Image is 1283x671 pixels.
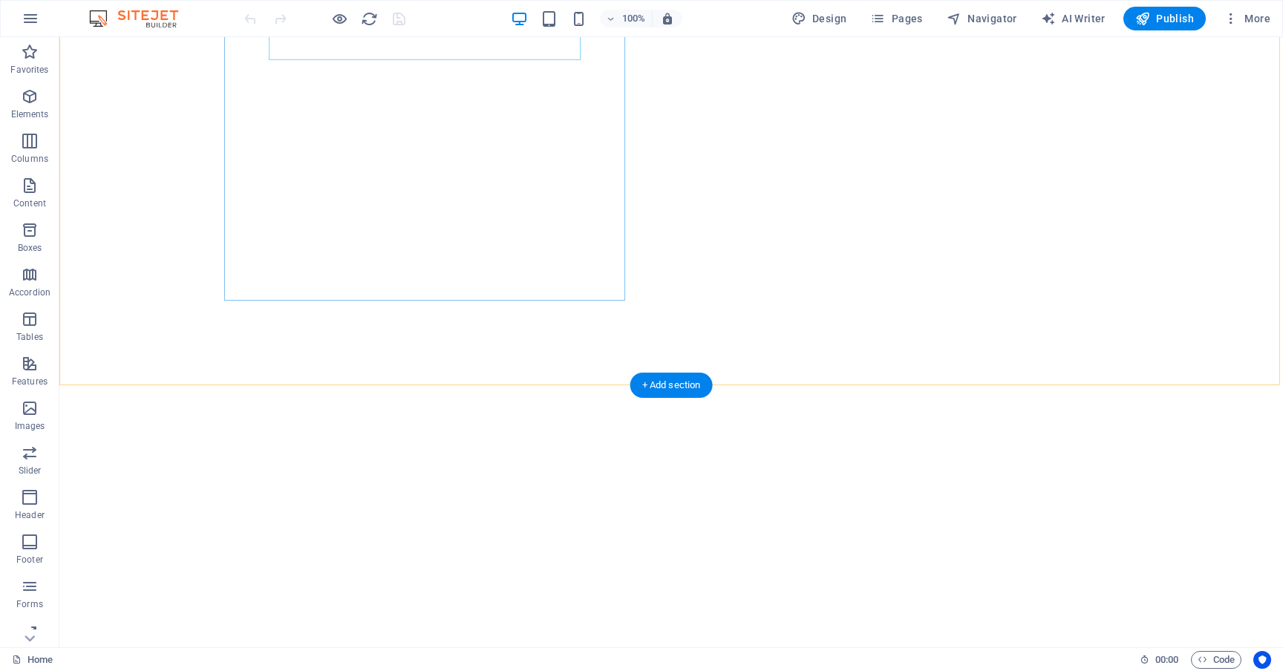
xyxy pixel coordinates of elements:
[947,11,1017,26] span: Navigator
[361,10,378,27] i: Reload page
[9,287,50,298] p: Accordion
[1035,7,1111,30] button: AI Writer
[870,11,922,26] span: Pages
[85,10,197,27] img: Editor Logo
[1253,651,1271,669] button: Usercentrics
[791,11,847,26] span: Design
[941,7,1023,30] button: Navigator
[1191,651,1241,669] button: Code
[1218,7,1276,30] button: More
[786,7,853,30] button: Design
[15,420,45,432] p: Images
[661,12,674,25] i: On resize automatically adjust zoom level to fit chosen device.
[1123,7,1206,30] button: Publish
[16,598,43,610] p: Forms
[1224,11,1270,26] span: More
[18,242,42,254] p: Boxes
[13,197,46,209] p: Content
[1198,651,1235,669] span: Code
[12,651,53,669] a: Click to cancel selection. Double-click to open Pages
[12,376,48,387] p: Features
[1155,651,1178,669] span: 00 00
[10,64,48,76] p: Favorites
[786,7,853,30] div: Design (Ctrl+Alt+Y)
[600,10,653,27] button: 100%
[630,373,713,398] div: + Add section
[11,153,48,165] p: Columns
[16,554,43,566] p: Footer
[1166,654,1168,665] span: :
[864,7,928,30] button: Pages
[622,10,646,27] h6: 100%
[1041,11,1106,26] span: AI Writer
[1140,651,1179,669] h6: Session time
[360,10,378,27] button: reload
[11,108,49,120] p: Elements
[1135,11,1194,26] span: Publish
[19,465,42,477] p: Slider
[15,509,45,521] p: Header
[16,331,43,343] p: Tables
